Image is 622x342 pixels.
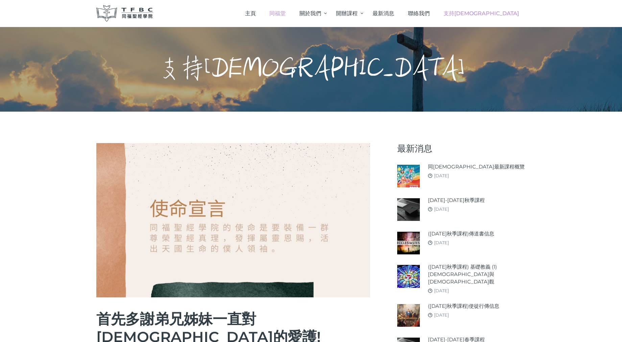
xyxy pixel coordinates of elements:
[434,288,449,293] a: [DATE]
[158,54,464,85] h1: 支持[DEMOGRAPHIC_DATA]
[397,165,420,187] img: 同福聖經學院最新課程概覽
[366,3,401,23] a: 最新消息
[263,3,293,23] a: 同福堂
[245,10,256,17] span: 主頁
[434,240,449,245] a: [DATE]
[329,3,366,23] a: 開辦課程
[397,265,420,288] img: (2025年秋季課程) 基礎教義 (1) 聖靈觀與教會觀
[434,173,449,178] a: [DATE]
[444,10,519,17] span: 支持[DEMOGRAPHIC_DATA]
[428,230,494,237] a: ([DATE]秋季課程)傳道書信息
[292,3,329,23] a: 關於我們
[434,206,449,212] a: [DATE]
[434,312,449,318] a: [DATE]
[408,10,430,17] span: 聯絡我們
[238,3,263,23] a: 主頁
[96,5,153,22] img: 同福聖經學院 TFBC
[436,3,526,23] a: 支持[DEMOGRAPHIC_DATA]
[336,10,358,17] span: 開辦課程
[428,302,499,310] a: ([DATE]秋季課程)使徒行傳信息
[401,3,437,23] a: 聯絡我們
[428,263,526,286] a: ([DATE]秋季課程) 基礎教義 (1) [DEMOGRAPHIC_DATA]與[DEMOGRAPHIC_DATA]觀
[428,197,485,204] a: [DATE]-[DATE]秋季課程
[373,10,394,17] span: 最新消息
[397,304,420,327] img: (2025年秋季課程)使徒行傳信息
[269,10,286,17] span: 同福堂
[397,143,526,154] h5: 最新消息
[397,198,420,221] img: 2025-26年秋季課程
[300,10,321,17] span: 關於我們
[397,232,420,254] img: (2025年秋季課程)傳道書信息
[428,163,525,170] a: 同[DEMOGRAPHIC_DATA]最新課程概覽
